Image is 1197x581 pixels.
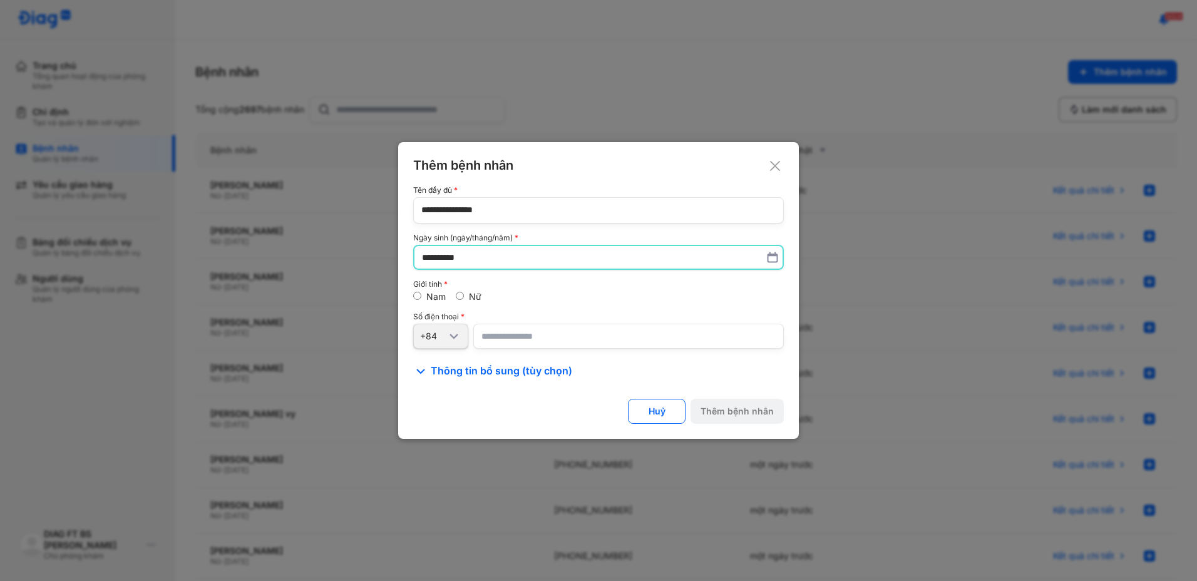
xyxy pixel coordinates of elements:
div: Số điện thoại [413,312,784,321]
div: +84 [420,331,446,342]
div: Ngày sinh (ngày/tháng/năm) [413,234,784,242]
label: Nữ [469,291,481,302]
button: Huỷ [628,399,686,424]
span: Thông tin bổ sung (tùy chọn) [431,364,572,379]
label: Nam [426,291,446,302]
div: Thêm bệnh nhân [701,406,774,417]
div: Thêm bệnh nhân [413,157,784,173]
button: Thêm bệnh nhân [691,399,784,424]
div: Tên đầy đủ [413,186,784,195]
div: Giới tính [413,280,784,289]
